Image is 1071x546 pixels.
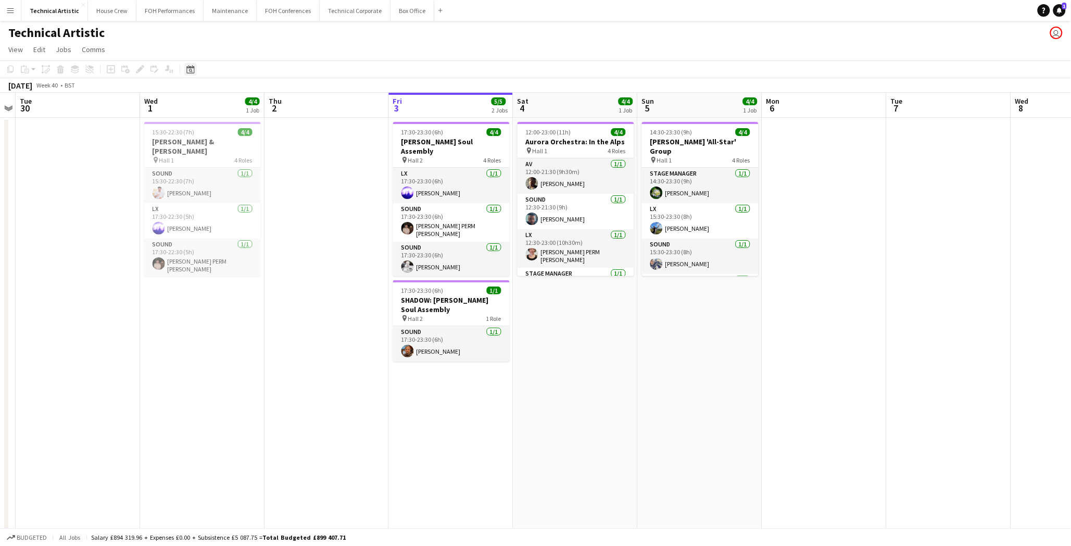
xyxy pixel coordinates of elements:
span: 1/1 [487,287,501,294]
span: Hall 2 [408,315,423,322]
button: House Crew [88,1,136,21]
app-card-role: Stage Manager1/1 [518,268,634,303]
a: 1 [1053,4,1066,17]
app-card-role: Sound1/117:30-23:30 (6h)[PERSON_NAME] [393,326,510,362]
span: 15:30-22:30 (7h) [153,128,195,136]
app-job-card: 12:00-23:00 (11h)4/4Aurora Orchestra: In the Alps Hall 14 RolesAV1/112:00-21:30 (9h30m)[PERSON_NA... [518,122,634,276]
span: Wed [1015,96,1029,106]
span: Mon [766,96,780,106]
button: FOH Conferences [257,1,320,21]
span: 1 [143,102,158,114]
span: Wed [144,96,158,106]
app-job-card: 17:30-23:30 (6h)4/4[PERSON_NAME] Soul Assembly Hall 24 RolesLX1/117:30-23:30 (6h)[PERSON_NAME]Sou... [393,122,510,276]
a: Edit [29,43,49,56]
div: 2 Jobs [492,106,508,114]
span: 4/4 [238,128,253,136]
span: 5/5 [492,97,506,105]
span: 6 [765,102,780,114]
a: Jobs [52,43,75,56]
h3: Aurora Orchestra: In the Alps [518,137,634,146]
span: Hall 1 [533,147,548,155]
button: Box Office [390,1,434,21]
h1: Technical Artistic [8,25,105,41]
app-card-role: LX1/112:30-23:00 (10h30m)[PERSON_NAME] PERM [PERSON_NAME] [518,229,634,268]
div: [DATE] [8,80,32,91]
span: 7 [889,102,903,114]
span: 14:30-23:30 (9h) [650,128,692,136]
app-card-role: LX1/117:30-22:30 (5h)[PERSON_NAME] [144,203,261,239]
span: 1 [1062,3,1067,9]
app-card-role: AV1/112:00-21:30 (9h30m)[PERSON_NAME] [518,158,634,194]
app-job-card: 15:30-22:30 (7h)4/4[PERSON_NAME] & [PERSON_NAME] Hall 14 RolesSound1/115:30-22:30 (7h)[PERSON_NAM... [144,122,261,276]
span: 17:30-23:30 (6h) [401,128,444,136]
span: Hall 2 [408,156,423,164]
h3: [PERSON_NAME] Soul Assembly [393,137,510,156]
span: 4 Roles [608,147,626,155]
h3: SHADOW: [PERSON_NAME] Soul Assembly [393,295,510,314]
span: 4 [516,102,529,114]
span: 5 [640,102,654,114]
span: Edit [33,45,45,54]
div: Salary £894 319.96 + Expenses £0.00 + Subsistence £5 087.75 = [91,533,346,541]
div: 1 Job [619,106,633,114]
span: Tue [20,96,32,106]
h3: [PERSON_NAME] & [PERSON_NAME] [144,137,261,156]
button: Technical Corporate [320,1,390,21]
app-card-role: Sound1/1 [642,274,759,313]
span: 4/4 [736,128,750,136]
span: 4/4 [611,128,626,136]
app-card-role: LX1/115:30-23:30 (8h)[PERSON_NAME] [642,203,759,239]
span: Total Budgeted £899 407.71 [262,533,346,541]
div: 1 Job [744,106,757,114]
app-card-role: Sound1/115:30-22:30 (7h)[PERSON_NAME] [144,168,261,203]
app-job-card: 17:30-23:30 (6h)1/1SHADOW: [PERSON_NAME] Soul Assembly Hall 21 RoleSound1/117:30-23:30 (6h)[PERSO... [393,280,510,362]
span: Budgeted [17,534,47,541]
span: 4 Roles [733,156,750,164]
a: View [4,43,27,56]
span: 4/4 [245,97,260,105]
app-card-role: Sound1/115:30-23:30 (8h)[PERSON_NAME] [642,239,759,274]
span: Comms [82,45,105,54]
app-card-role: Sound1/117:30-23:30 (6h)[PERSON_NAME] PERM [PERSON_NAME] [393,203,510,242]
span: 2 [267,102,282,114]
app-card-role: Sound1/117:30-22:30 (5h)[PERSON_NAME] PERM [PERSON_NAME] [144,239,261,277]
span: 4/4 [619,97,633,105]
span: Hall 1 [657,156,672,164]
span: 30 [18,102,32,114]
span: 1 Role [486,315,501,322]
span: 8 [1014,102,1029,114]
span: Fri [393,96,402,106]
div: BST [65,81,75,89]
button: Maintenance [204,1,257,21]
span: All jobs [57,533,82,541]
h3: [PERSON_NAME] 'All-Star' Group [642,137,759,156]
app-card-role: Sound1/112:30-21:30 (9h)[PERSON_NAME] [518,194,634,229]
span: 3 [392,102,402,114]
a: Comms [78,43,109,56]
span: 4 Roles [235,156,253,164]
app-card-role: Sound1/117:30-23:30 (6h)[PERSON_NAME] [393,242,510,277]
span: Hall 1 [159,156,174,164]
span: Week 40 [34,81,60,89]
app-user-avatar: Sally PERM Pochciol [1050,27,1063,39]
span: Thu [269,96,282,106]
span: Jobs [56,45,71,54]
span: Sun [642,96,654,106]
span: 17:30-23:30 (6h) [401,287,444,294]
span: Sat [518,96,529,106]
span: 4 Roles [484,156,501,164]
app-card-role: LX1/117:30-23:30 (6h)[PERSON_NAME] [393,168,510,203]
span: 4/4 [487,128,501,136]
span: View [8,45,23,54]
button: Budgeted [5,532,48,543]
span: 4/4 [743,97,758,105]
span: Tue [891,96,903,106]
app-job-card: 14:30-23:30 (9h)4/4[PERSON_NAME] 'All-Star' Group Hall 14 RolesStage Manager1/114:30-23:30 (9h)[P... [642,122,759,276]
button: FOH Performances [136,1,204,21]
button: Technical Artistic [21,1,88,21]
